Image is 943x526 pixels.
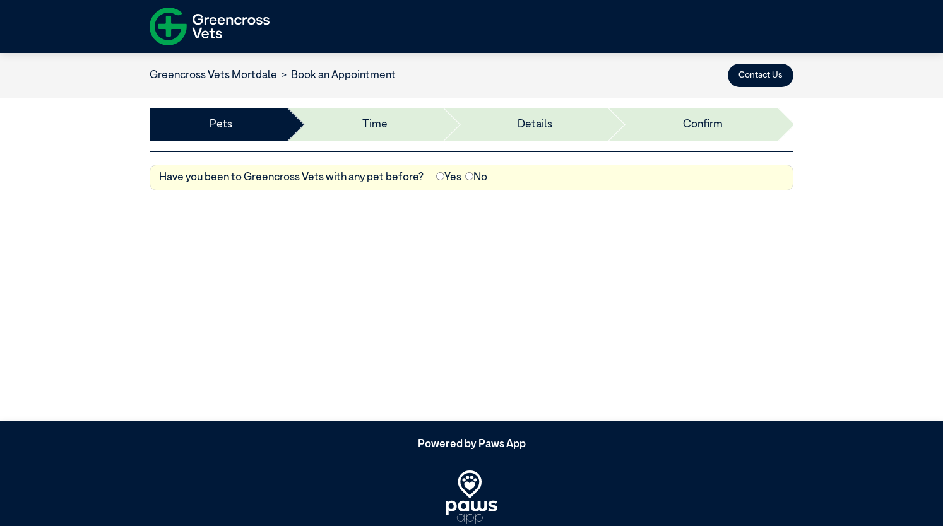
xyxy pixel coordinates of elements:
a: Greencross Vets Mortdale [150,70,277,81]
label: No [465,170,487,186]
input: No [465,172,473,180]
img: PawsApp [446,470,497,524]
nav: breadcrumb [150,67,396,84]
label: Yes [436,170,461,186]
button: Contact Us [728,64,793,87]
label: Have you been to Greencross Vets with any pet before? [159,170,424,186]
li: Book an Appointment [277,67,396,84]
input: Yes [436,172,444,180]
h5: Powered by Paws App [150,438,793,451]
img: f-logo [150,3,270,50]
a: Pets [210,117,232,133]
